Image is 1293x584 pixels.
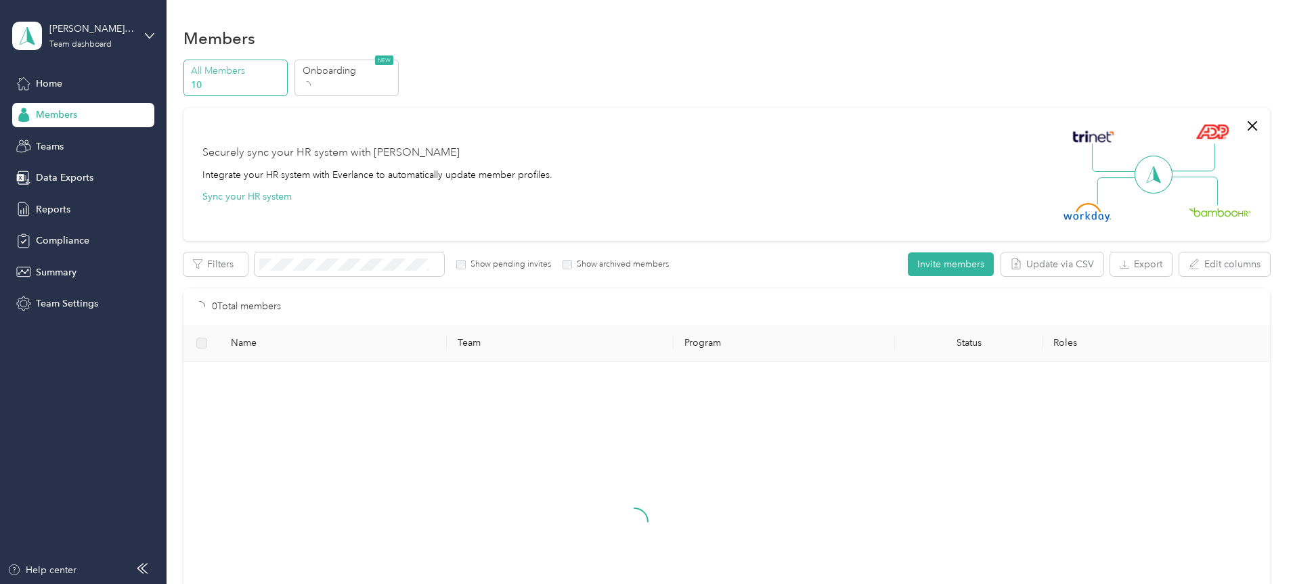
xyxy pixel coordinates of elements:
th: Status [895,325,1043,362]
div: [PERSON_NAME]'s Team [49,22,134,36]
img: BambooHR [1189,207,1251,217]
button: Edit columns [1179,252,1270,276]
label: Show archived members [572,259,669,271]
span: Reports [36,202,70,217]
span: Summary [36,265,76,279]
div: Integrate your HR system with Everlance to automatically update member profiles. [202,168,552,182]
p: 0 Total members [212,299,281,314]
img: Line Right Up [1168,143,1215,172]
div: Team dashboard [49,41,112,49]
button: Help center [7,563,76,577]
p: 10 [191,78,283,92]
span: Name [231,337,436,349]
span: Teams [36,139,64,154]
button: Invite members [908,252,994,276]
button: Sync your HR system [202,189,292,204]
iframe: Everlance-gr Chat Button Frame [1217,508,1293,584]
button: Update via CSV [1001,252,1103,276]
span: NEW [375,55,393,65]
h1: Members [183,31,255,45]
img: Line Left Down [1097,177,1144,204]
img: ADP [1196,124,1229,139]
div: Securely sync your HR system with [PERSON_NAME] [202,145,460,161]
button: Filters [183,252,248,276]
th: Roles [1043,325,1269,362]
button: Export [1110,252,1172,276]
p: All Members [191,64,283,78]
span: Compliance [36,233,89,248]
span: Data Exports [36,171,93,185]
th: Team [447,325,674,362]
img: Line Left Up [1092,143,1139,173]
span: Team Settings [36,296,98,311]
img: Workday [1064,203,1111,222]
th: Program [674,325,895,362]
label: Show pending invites [466,259,551,271]
th: Name [220,325,447,362]
img: Line Right Down [1170,177,1218,206]
img: Trinet [1070,127,1117,146]
span: Members [36,108,77,122]
p: Onboarding [303,64,395,78]
span: Home [36,76,62,91]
